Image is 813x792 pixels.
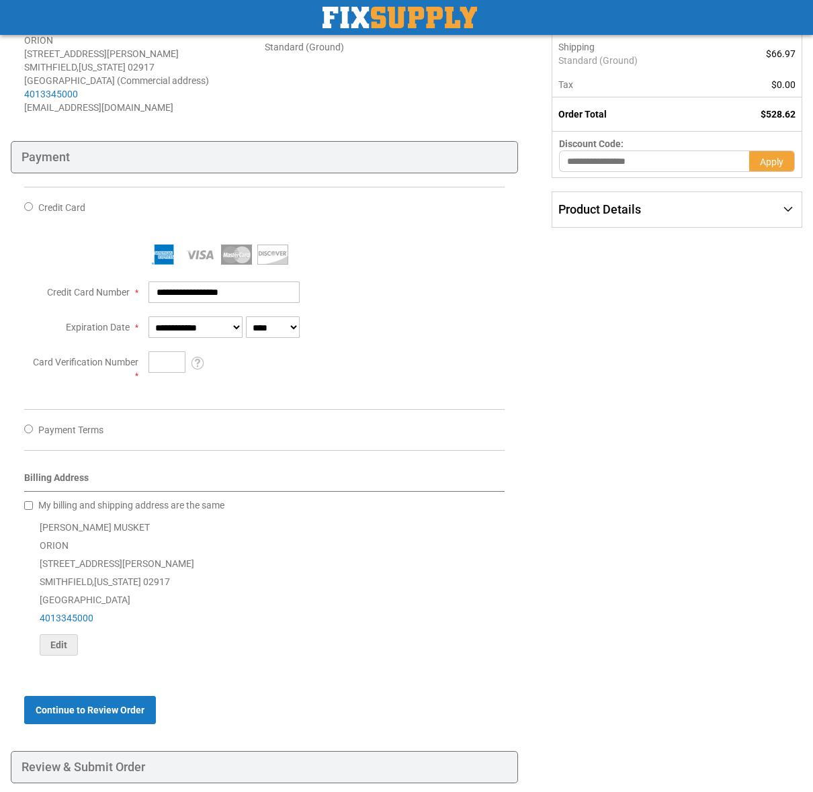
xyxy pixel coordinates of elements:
span: Card Verification Number [33,357,138,367]
span: [US_STATE] [79,62,126,73]
span: $528.62 [761,109,796,120]
a: store logo [323,7,477,28]
img: MasterCard [221,245,252,265]
address: [PERSON_NAME] MUSKET ORION [STREET_ADDRESS][PERSON_NAME] SMITHFIELD , 02917 [GEOGRAPHIC_DATA] (Co... [24,20,265,114]
a: 4013345000 [40,613,93,623]
img: American Express [148,245,179,265]
span: Credit Card Number [47,287,130,298]
span: $66.97 [766,48,796,59]
span: $0.00 [771,79,796,90]
span: Apply [760,157,783,167]
div: Review & Submit Order [11,751,518,783]
span: Continue to Review Order [36,705,144,715]
img: Visa [185,245,216,265]
div: Billing Address [24,471,505,492]
a: 4013345000 [24,89,78,99]
span: Discount Code: [559,138,624,149]
div: Payment [11,141,518,173]
th: Tax [552,73,717,97]
div: [PERSON_NAME] MUSKET ORION [STREET_ADDRESS][PERSON_NAME] SMITHFIELD , 02917 [GEOGRAPHIC_DATA] [24,519,505,656]
button: Edit [40,634,78,656]
button: Continue to Review Order [24,696,156,724]
span: Standard (Ground) [558,54,710,67]
img: Discover [257,245,288,265]
span: [US_STATE] [94,576,141,587]
button: Apply [749,150,795,172]
strong: Order Total [558,109,607,120]
img: Fix Industrial Supply [323,7,477,28]
span: Product Details [558,202,641,216]
span: Expiration Date [66,322,130,333]
span: Edit [50,640,67,650]
span: [EMAIL_ADDRESS][DOMAIN_NAME] [24,102,173,113]
span: Shipping [558,42,595,52]
span: My billing and shipping address are the same [38,500,224,511]
span: Credit Card [38,202,85,213]
span: Payment Terms [38,425,103,435]
div: Standard (Ground) [265,40,505,54]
